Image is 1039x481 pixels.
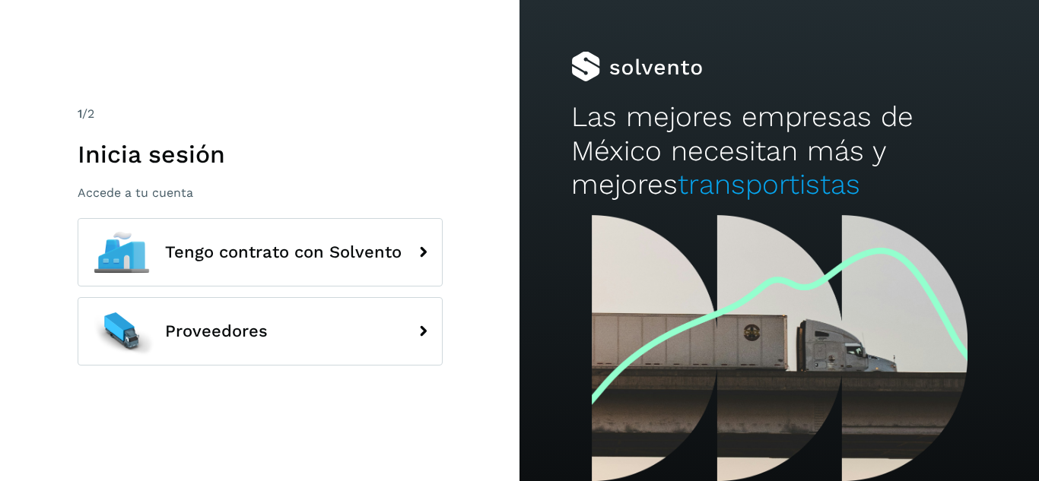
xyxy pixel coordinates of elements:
[78,185,443,200] p: Accede a tu cuenta
[78,105,443,123] div: /2
[678,168,860,201] span: transportistas
[165,322,268,340] span: Proveedores
[78,140,443,169] h1: Inicia sesión
[78,297,443,365] button: Proveedores
[78,218,443,286] button: Tengo contrato con Solvento
[571,100,987,201] h2: Las mejores empresas de México necesitan más y mejores
[165,243,402,261] span: Tengo contrato con Solvento
[78,106,82,121] span: 1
